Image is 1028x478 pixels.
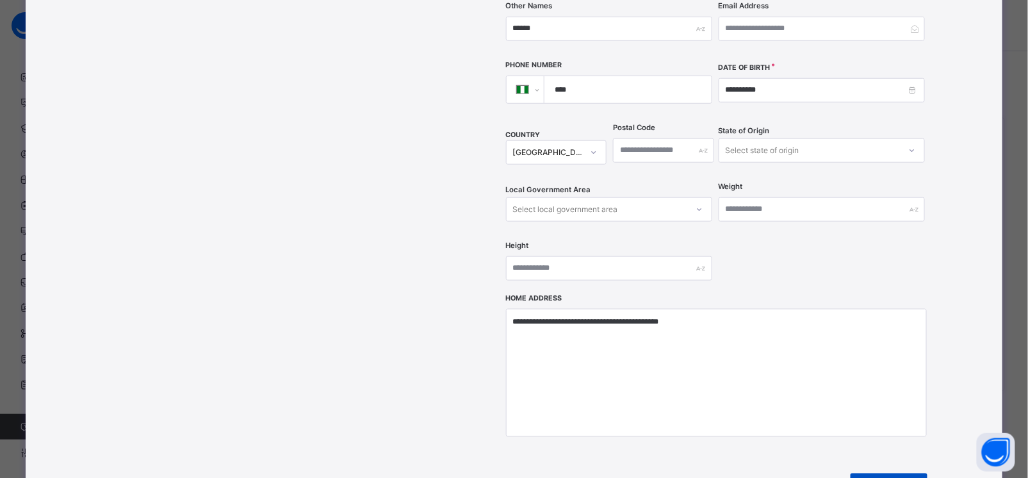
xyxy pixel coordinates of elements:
[719,1,769,12] label: Email Address
[977,433,1015,472] button: Open asap
[506,131,541,139] span: COUNTRY
[506,1,553,12] label: Other Names
[719,63,771,73] label: Date of Birth
[513,197,618,222] div: Select local government area
[506,240,529,251] label: Height
[506,185,591,195] span: Local Government Area
[513,147,583,158] div: [GEOGRAPHIC_DATA]
[719,181,743,192] label: Weight
[506,293,562,304] label: Home Address
[613,122,655,133] label: Postal Code
[506,60,562,70] label: Phone Number
[719,126,770,136] span: State of Origin
[726,138,799,163] div: Select state of origin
